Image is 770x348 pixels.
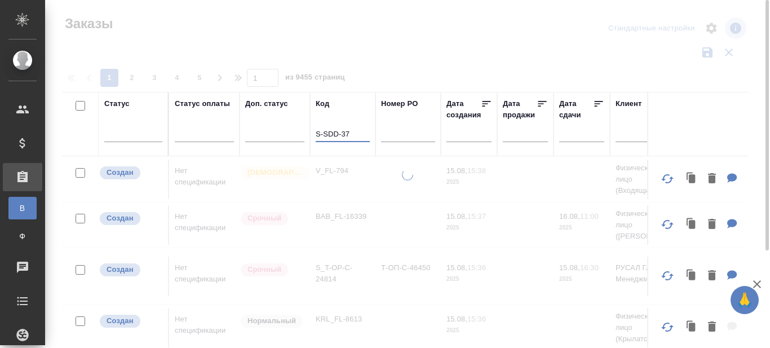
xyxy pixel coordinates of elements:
button: Обновить [654,211,681,238]
div: Дата создания [446,98,481,121]
p: Создан [107,167,134,178]
button: Обновить [654,314,681,341]
button: Обновить [654,262,681,289]
p: Создан [107,213,134,224]
div: Выставляется автоматически при создании заказа [99,211,162,226]
div: Выставляется автоматически при создании заказа [99,314,162,329]
span: В [14,202,31,214]
button: Клонировать [681,213,702,236]
button: Клонировать [681,265,702,288]
span: Ф [14,231,31,242]
button: Клонировать [681,168,702,191]
div: Номер PO [381,98,418,109]
button: Обновить [654,165,681,192]
button: Удалить [702,168,722,191]
div: Код [316,98,329,109]
div: Выставляется автоматически при создании заказа [99,165,162,180]
span: 🙏 [735,288,754,312]
button: Удалить [702,316,722,339]
button: 🙏 [731,286,759,314]
div: Выставляется автоматически при создании заказа [99,262,162,277]
button: Клонировать [681,316,702,339]
a: Ф [8,225,37,248]
a: В [8,197,37,219]
div: Статус оплаты [175,98,230,109]
div: Клиент [616,98,641,109]
div: Статус [104,98,130,109]
button: Удалить [702,213,722,236]
div: Доп. статус [245,98,288,109]
button: Удалить [702,265,722,288]
p: Создан [107,264,134,275]
div: Дата продажи [503,98,537,121]
div: Дата сдачи [559,98,593,121]
p: Создан [107,315,134,327]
